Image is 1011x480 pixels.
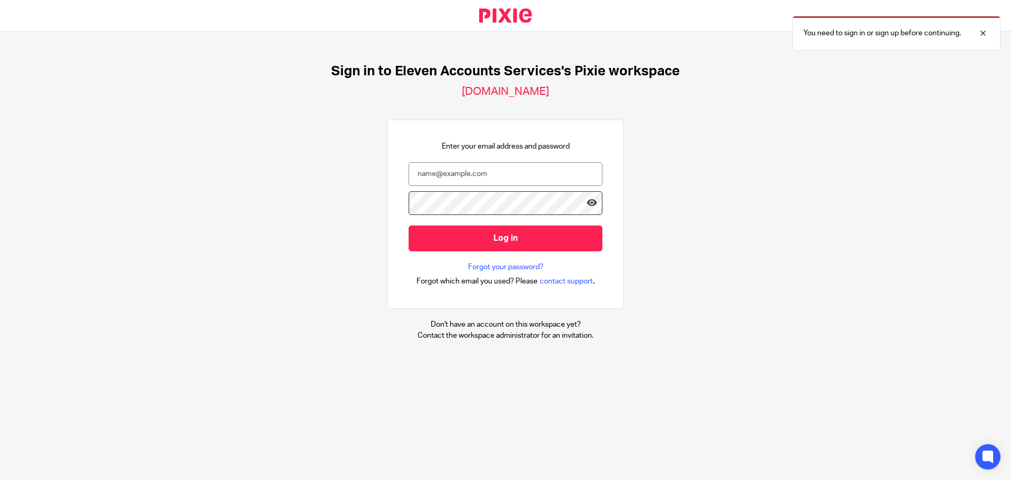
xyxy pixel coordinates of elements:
span: Forgot which email you used? Please [417,276,538,287]
p: Don't have an account on this workspace yet? [418,319,593,330]
h1: Sign in to Eleven Accounts Services's Pixie workspace [331,63,680,80]
a: Forgot your password? [468,262,543,272]
div: . [417,275,595,287]
input: name@example.com [409,162,602,186]
p: You need to sign in or sign up before continuing. [804,28,961,38]
input: Log in [409,226,602,251]
p: Enter your email address and password [442,141,570,152]
h2: [DOMAIN_NAME] [462,85,549,99]
p: Contact the workspace administrator for an invitation. [418,330,593,341]
span: contact support [540,276,593,287]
